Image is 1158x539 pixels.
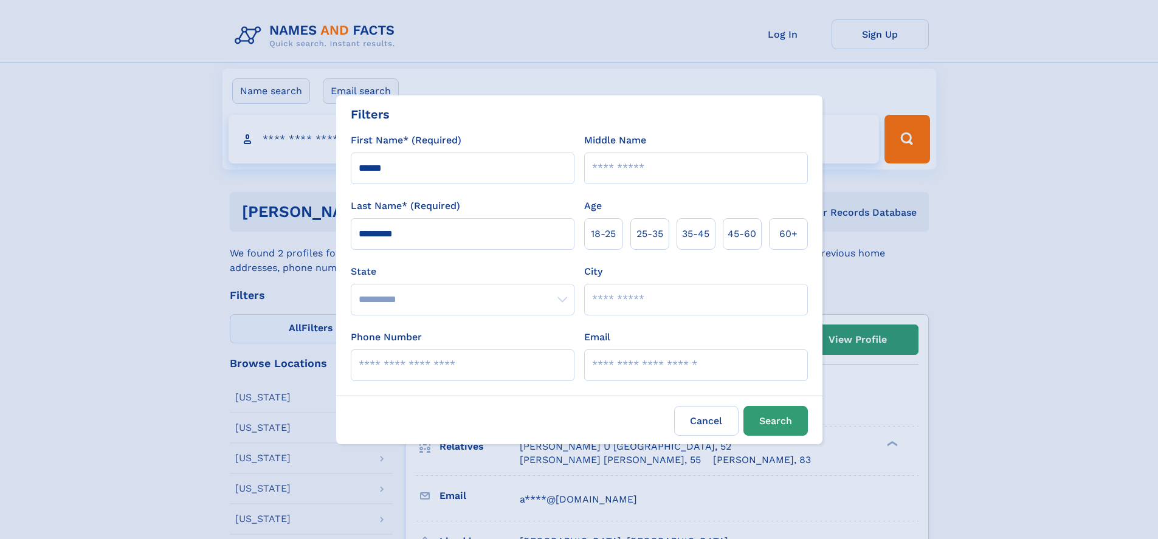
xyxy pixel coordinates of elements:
label: State [351,264,574,279]
span: 18‑25 [591,227,616,241]
label: Phone Number [351,330,422,345]
label: Middle Name [584,133,646,148]
span: 60+ [779,227,798,241]
label: City [584,264,602,279]
label: Cancel [674,406,739,436]
span: 35‑45 [682,227,709,241]
button: Search [743,406,808,436]
span: 45‑60 [728,227,756,241]
label: Last Name* (Required) [351,199,460,213]
div: Filters [351,105,390,123]
label: Age [584,199,602,213]
label: First Name* (Required) [351,133,461,148]
span: 25‑35 [636,227,663,241]
label: Email [584,330,610,345]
